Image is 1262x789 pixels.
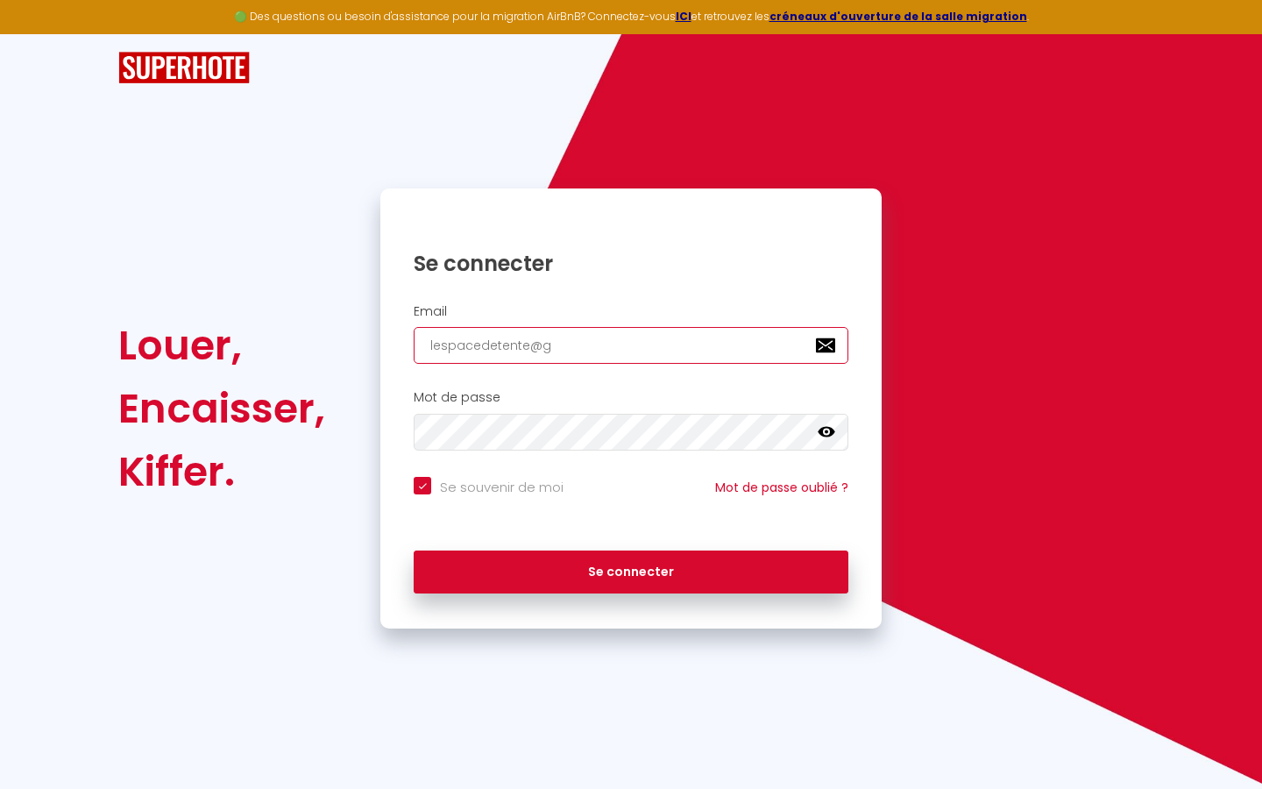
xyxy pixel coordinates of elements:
[118,52,250,84] img: SuperHote logo
[118,314,325,377] div: Louer,
[414,250,848,277] h1: Se connecter
[676,9,691,24] a: ICI
[414,390,848,405] h2: Mot de passe
[715,479,848,496] a: Mot de passe oublié ?
[414,304,848,319] h2: Email
[769,9,1027,24] a: créneaux d'ouverture de la salle migration
[414,551,848,594] button: Se connecter
[414,327,848,364] input: Ton Email
[14,7,67,60] button: Ouvrir le widget de chat LiveChat
[118,440,325,503] div: Kiffer.
[118,377,325,440] div: Encaisser,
